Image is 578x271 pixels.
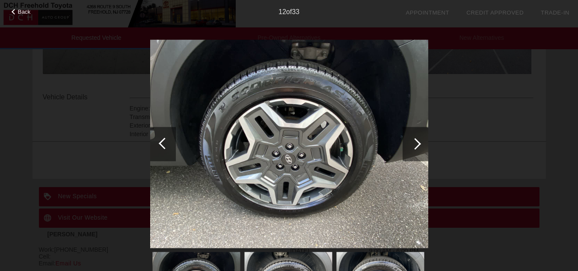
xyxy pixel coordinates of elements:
a: Credit Approved [466,9,524,16]
a: Appointment [406,9,449,16]
span: 33 [292,8,299,15]
a: Trade-In [541,9,569,16]
span: Back [18,9,31,15]
img: e4b216978d372b757a0ea949f3628331x.jpg [150,40,428,249]
span: 12 [279,8,286,15]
